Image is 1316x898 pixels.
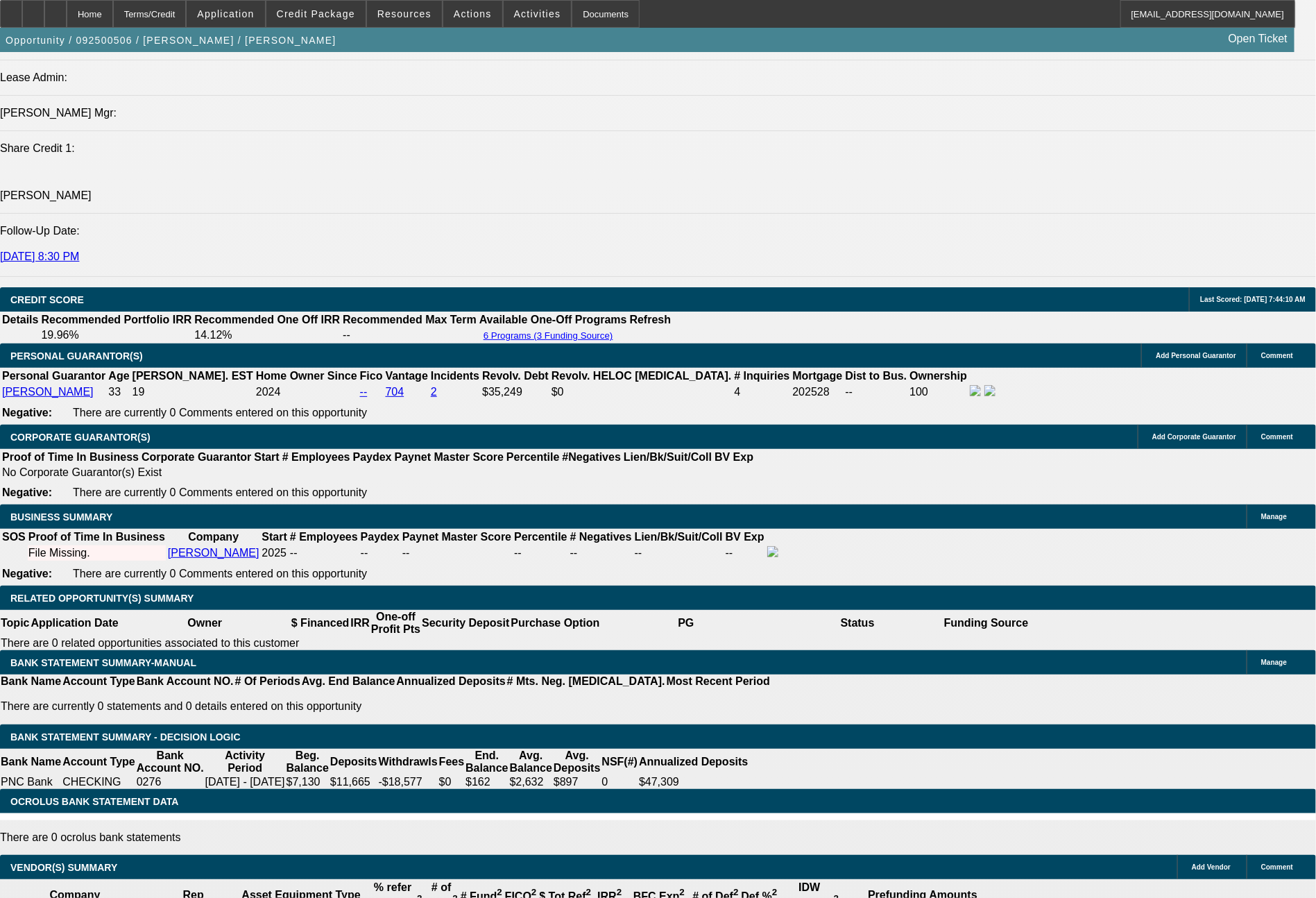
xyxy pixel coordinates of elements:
b: Vantage [386,370,428,382]
th: # Of Periods [234,675,301,688]
b: #Negatives [563,451,622,463]
span: BANK STATEMENT SUMMARY-MANUAL [10,657,196,668]
td: 0 [601,775,639,789]
span: Resources [377,8,431,19]
span: Last Scored: [DATE] 7:44:10 AM [1200,296,1306,303]
th: Recommended One Off IRR [194,313,341,327]
td: -- [845,384,908,400]
b: Revolv. HELOC [MEDICAL_DATA]. [552,370,732,382]
th: End. Balance [465,749,509,775]
td: -- [725,545,765,561]
button: 6 Programs (3 Funding Source) [479,330,617,341]
th: Application Date [30,610,119,636]
th: Proof of Time In Business [1,450,139,464]
span: Manage [1261,513,1287,520]
span: There are currently 0 Comments entered on this opportunity [73,486,367,498]
div: -- [570,547,632,559]
td: No Corporate Guarantor(s) Exist [1,466,760,480]
td: $11,665 [330,775,378,789]
b: # Inquiries [734,370,789,382]
span: Comment [1261,863,1293,871]
th: Security Deposit [421,610,510,636]
button: Application [187,1,264,27]
th: IRR [350,610,370,636]
th: $ Financed [291,610,350,636]
th: Refresh [629,313,672,327]
button: Activities [504,1,572,27]
th: Owner [119,610,291,636]
th: Withdrawls [378,749,438,775]
span: Add Corporate Guarantor [1152,433,1236,441]
span: OCROLUS BANK STATEMENT DATA [10,796,178,807]
th: PG [600,610,771,636]
b: BV Exp [715,451,753,463]
td: $0 [438,775,465,789]
img: facebook-icon.png [767,546,778,557]
b: Company [188,531,239,543]
span: Actions [454,8,492,19]
b: [PERSON_NAME]. EST [133,370,253,382]
b: Negative: [2,407,52,418]
td: 33 [108,384,130,400]
a: [PERSON_NAME] [168,547,259,559]
sup: 2 [531,888,536,898]
td: 0276 [136,775,205,789]
b: Revolv. Debt [482,370,549,382]
span: -- [290,547,298,559]
th: Annualized Deposits [395,675,506,688]
img: facebook-icon.png [970,385,981,396]
sup: 2 [497,888,502,898]
b: Negative: [2,568,52,579]
th: Fees [438,749,465,775]
th: NSF(#) [601,749,639,775]
span: RELATED OPPORTUNITY(S) SUMMARY [10,593,194,604]
a: Open Ticket [1223,27,1293,51]
div: -- [402,547,511,559]
td: $2,632 [509,775,553,789]
span: Opportunity / 092500506 / [PERSON_NAME] / [PERSON_NAME] [6,35,336,46]
th: Recommended Max Term [342,313,477,327]
span: Credit Package [277,8,355,19]
td: -$18,577 [378,775,438,789]
span: Add Vendor [1192,863,1231,871]
span: Manage [1261,659,1287,666]
sup: 2 [680,888,685,898]
b: Mortgage [793,370,843,382]
b: # Employees [282,451,350,463]
b: # Negatives [570,531,632,543]
td: 14.12% [194,328,341,342]
div: File Missing. [28,547,165,559]
span: Comment [1261,433,1293,441]
td: [DATE] - [DATE] [205,775,286,789]
th: Avg. End Balance [301,675,396,688]
th: Avg. Balance [509,749,553,775]
th: Purchase Option [510,610,600,636]
span: Comment [1261,352,1293,359]
b: Paydex [353,451,392,463]
button: Credit Package [266,1,366,27]
b: Dist to Bus. [846,370,907,382]
th: Deposits [330,749,378,775]
button: Resources [367,1,442,27]
span: There are currently 0 Comments entered on this opportunity [73,407,367,418]
b: Start [254,451,279,463]
b: Incidents [431,370,479,382]
p: There are currently 0 statements and 0 details entered on this opportunity [1,700,770,713]
sup: 2 [617,888,622,898]
th: Activity Period [205,749,286,775]
th: SOS [1,530,26,544]
td: 2025 [261,545,287,561]
td: 4 [733,384,790,400]
a: [PERSON_NAME] [2,386,94,398]
th: Account Type [62,749,136,775]
sup: 2 [586,888,591,898]
td: CHECKING [62,775,136,789]
th: Avg. Deposits [553,749,601,775]
th: Bank Account NO. [136,675,234,688]
td: 100 [909,384,968,400]
b: Age [108,370,129,382]
b: Paynet Master Score [395,451,504,463]
b: Ownership [909,370,967,382]
th: One-off Profit Pts [370,610,421,636]
th: Recommended Portfolio IRR [40,313,192,327]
